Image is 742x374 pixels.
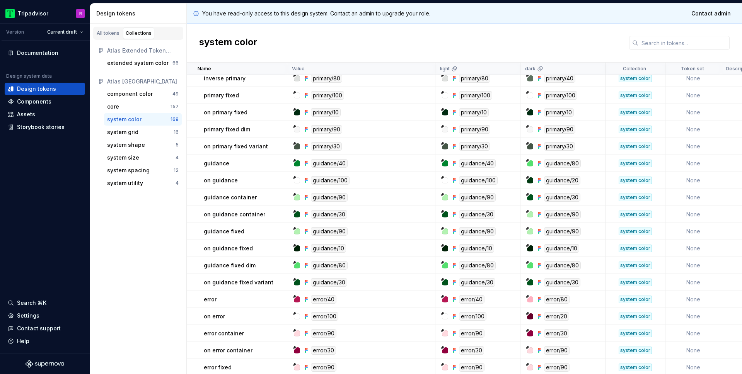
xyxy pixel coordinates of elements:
div: guidance/100 [311,176,350,185]
td: None [665,274,721,291]
div: Design system data [6,73,52,79]
div: system size [107,154,139,161]
div: guidance/10 [311,244,346,253]
p: Token set [681,66,704,72]
a: Design tokens [5,83,85,95]
div: primary/100 [544,91,577,100]
div: primary/30 [311,142,342,151]
div: system color [619,143,652,150]
div: guidance/80 [544,159,581,168]
div: system color [619,330,652,337]
div: primary/10 [459,108,489,117]
div: guidance/30 [311,278,347,287]
button: system shape5 [104,139,182,151]
p: error container [204,330,244,337]
button: Current draft [44,27,87,37]
div: error/90 [311,363,336,372]
p: primary fixed [204,92,239,99]
svg: Supernova Logo [26,360,64,368]
div: primary/100 [311,91,344,100]
td: None [665,87,721,104]
div: guidance/40 [459,159,496,168]
p: on error container [204,347,252,354]
div: system color [619,313,652,320]
div: primary/40 [544,74,575,83]
div: guidance/80 [311,261,348,270]
div: error/40 [311,295,336,304]
div: guidance/90 [544,227,581,236]
div: guidance/30 [311,210,347,219]
div: system color [619,160,652,167]
div: guidance/80 [459,261,496,270]
div: guidance/30 [544,193,580,202]
div: error/80 [544,295,570,304]
div: system color [619,228,652,235]
p: Value [292,66,305,72]
p: guidance [204,160,229,167]
p: error fixed [204,364,232,371]
p: guidance fixed [204,228,244,235]
div: 16 [174,129,179,135]
div: error/90 [459,329,484,338]
div: error/100 [459,312,486,321]
div: primary/80 [311,74,342,83]
div: Search ⌘K [17,299,46,307]
div: error/100 [311,312,338,321]
div: guidance/30 [459,278,495,287]
div: primary/90 [311,125,342,134]
td: None [665,206,721,223]
div: R [79,10,82,17]
td: None [665,121,721,138]
div: system spacing [107,167,150,174]
div: Design tokens [17,85,56,93]
div: guidance/20 [544,176,580,185]
div: Settings [17,312,39,320]
button: system size4 [104,151,182,164]
div: guidance/90 [311,193,348,202]
div: error/30 [544,329,569,338]
div: Version [6,29,24,35]
button: Contact support [5,322,85,335]
div: All tokens [97,30,119,36]
div: primary/90 [544,125,575,134]
div: guidance/90 [311,227,348,236]
div: 169 [171,116,179,122]
div: Atlas [GEOGRAPHIC_DATA] [107,78,179,85]
div: error/30 [459,346,484,355]
div: system color [619,364,652,371]
div: system color [619,126,652,133]
div: core [107,103,119,110]
a: Components [5,95,85,108]
div: Components [17,98,51,105]
div: system color [619,92,652,99]
div: error/90 [544,346,570,355]
div: primary/80 [459,74,490,83]
a: system utility4 [104,177,182,189]
a: Storybook stories [5,121,85,133]
div: Assets [17,110,35,118]
td: None [665,223,721,240]
p: light [440,66,450,72]
h2: system color [199,36,257,50]
p: on primary fixed variant [204,143,268,150]
button: system color169 [104,113,182,126]
div: guidance/90 [459,227,496,236]
button: extended system color66 [104,57,182,69]
a: component color49 [104,88,182,100]
td: None [665,325,721,342]
div: guidance/80 [544,261,581,270]
p: Name [198,66,211,72]
div: system color [619,109,652,116]
div: primary/10 [544,108,574,117]
p: inverse primary [204,75,246,82]
span: Contact admin [691,10,731,17]
div: guidance/90 [544,210,581,219]
div: 49 [172,91,179,97]
button: system grid16 [104,126,182,138]
button: Help [5,335,85,347]
p: on guidance [204,177,238,184]
p: on guidance fixed [204,245,253,252]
